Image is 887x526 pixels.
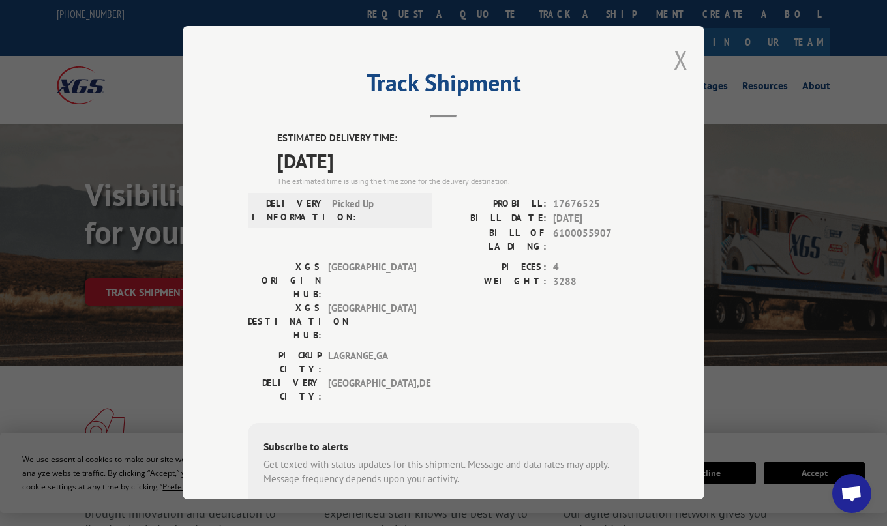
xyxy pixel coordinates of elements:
label: ESTIMATED DELIVERY TIME: [277,131,639,146]
span: LAGRANGE , GA [328,349,416,376]
label: PROBILL: [443,197,547,212]
label: XGS DESTINATION HUB: [248,301,322,342]
div: Open chat [832,474,871,513]
div: The estimated time is using the time zone for the delivery destination. [277,175,639,187]
span: 6100055907 [553,226,639,254]
span: Picked Up [332,197,420,224]
div: Get texted with status updates for this shipment. Message and data rates may apply. Message frequ... [263,458,624,487]
span: [DATE] [553,211,639,226]
label: DELIVERY INFORMATION: [252,197,325,224]
h2: Track Shipment [248,74,639,98]
label: XGS ORIGIN HUB: [248,260,322,301]
span: [GEOGRAPHIC_DATA] [328,260,416,301]
button: Close modal [674,42,688,77]
label: PIECES: [443,260,547,275]
span: 4 [553,260,639,275]
span: [DATE] [277,146,639,175]
span: 17676525 [553,197,639,212]
div: Subscribe to alerts [263,439,624,458]
label: WEIGHT: [443,274,547,289]
label: PICKUP CITY: [248,349,322,376]
span: 3288 [553,274,639,289]
label: BILL DATE: [443,211,547,226]
label: BILL OF LADING: [443,226,547,254]
label: DELIVERY CITY: [248,376,322,403]
span: [GEOGRAPHIC_DATA] [328,301,416,342]
span: [GEOGRAPHIC_DATA] , DE [328,376,416,403]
